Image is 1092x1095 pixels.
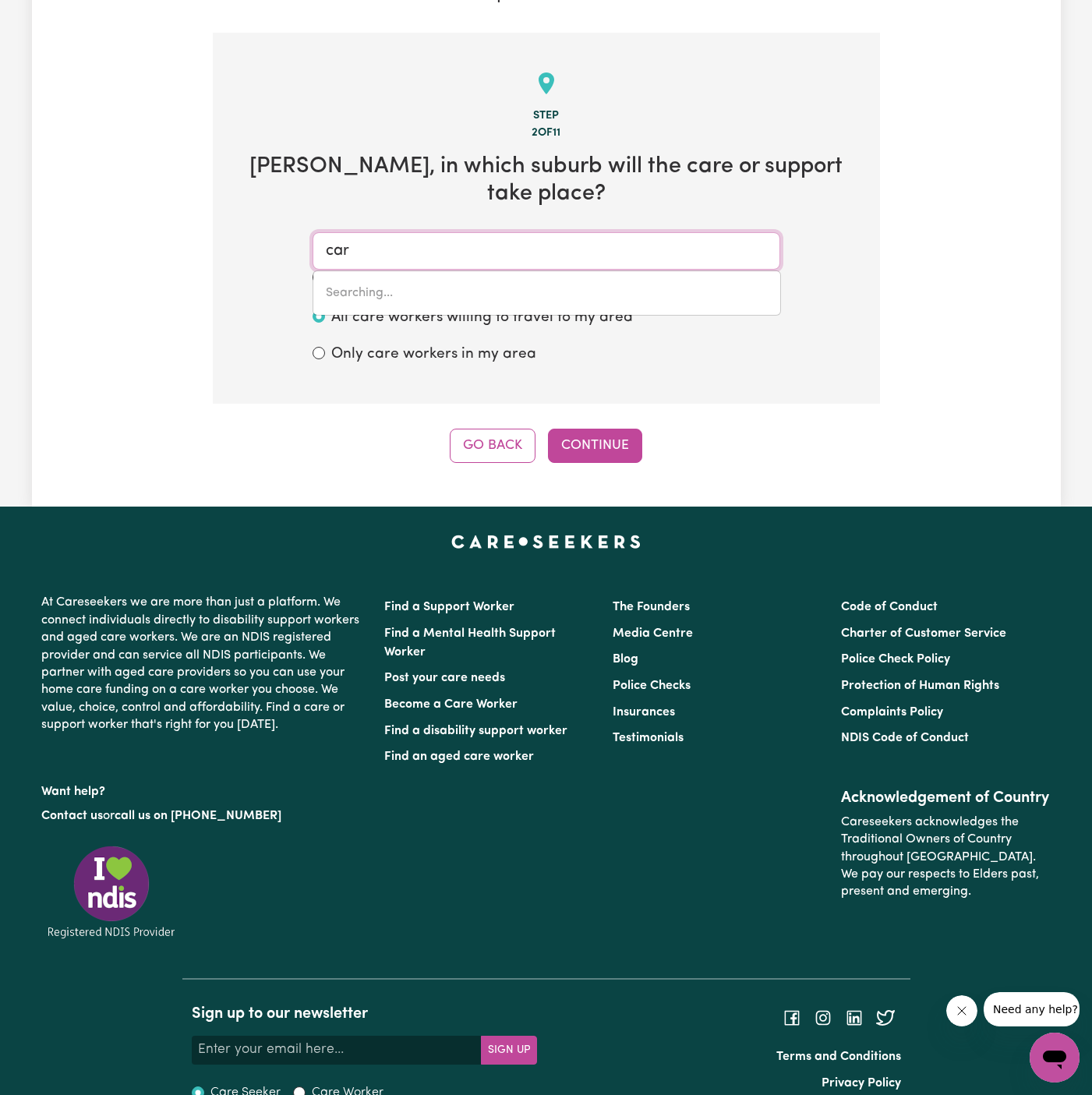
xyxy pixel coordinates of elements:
[41,843,182,941] img: Registered NDIS provider
[841,627,1006,640] a: Charter of Customer Service
[41,588,366,740] p: At Careseekers we are more than just a platform. We connect individuals directly to disability su...
[384,627,556,659] a: Find a Mental Health Support Worker
[192,1005,537,1023] h2: Sign up to our newsletter
[115,810,281,822] a: call us on [PHONE_NUMBER]
[841,653,950,666] a: Police Check Policy
[814,1012,832,1024] a: Follow Careseekers on Instagram
[238,125,855,142] div: 2 of 11
[845,1012,864,1024] a: Follow Careseekers on LinkedIn
[841,601,938,613] a: Code of Conduct
[313,270,781,316] div: menu-options
[1030,1033,1080,1083] iframe: Button to launch messaging window
[613,627,693,640] a: Media Centre
[613,680,691,692] a: Police Checks
[984,992,1080,1026] iframe: Message from company
[238,154,855,207] h2: [PERSON_NAME] , in which suburb will the care or support take place?
[384,601,514,613] a: Find a Support Worker
[192,1036,482,1064] input: Enter your email here...
[841,807,1051,907] p: Careseekers acknowledges the Traditional Owners of Country throughout [GEOGRAPHIC_DATA]. We pay o...
[41,777,366,800] p: Want help?
[238,108,855,125] div: Step
[841,789,1051,807] h2: Acknowledgement of Country
[822,1077,901,1090] a: Privacy Policy
[450,429,535,463] button: Go Back
[613,706,675,719] a: Insurances
[783,1012,801,1024] a: Follow Careseekers on Facebook
[841,706,943,719] a: Complaints Policy
[384,672,505,684] a: Post your care needs
[841,680,999,692] a: Protection of Human Rights
[384,751,534,763] a: Find an aged care worker
[481,1036,537,1064] button: Subscribe
[41,801,366,831] p: or
[384,725,567,737] a: Find a disability support worker
[841,732,969,744] a: NDIS Code of Conduct
[451,535,641,547] a: Careseekers home page
[946,995,977,1026] iframe: Close message
[613,653,638,666] a: Blog
[613,601,690,613] a: The Founders
[876,1012,895,1024] a: Follow Careseekers on Twitter
[331,344,536,366] label: Only care workers in my area
[776,1051,901,1063] a: Terms and Conditions
[41,810,103,822] a: Contact us
[313,232,780,270] input: Enter a suburb or postcode
[613,732,684,744] a: Testimonials
[331,307,633,330] label: All care workers willing to travel to my area
[384,698,518,711] a: Become a Care Worker
[548,429,642,463] button: Continue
